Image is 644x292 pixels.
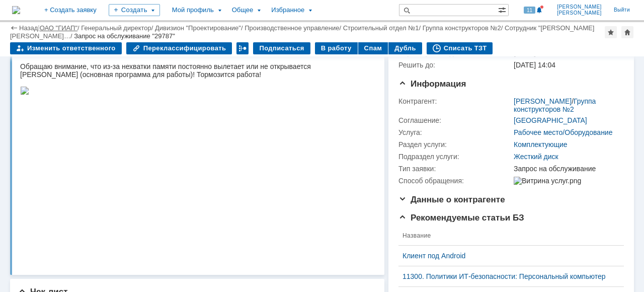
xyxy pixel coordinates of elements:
[398,79,466,89] span: Информация
[514,153,558,161] a: Жесткий диск
[40,24,82,32] div: /
[514,116,587,124] a: [GEOGRAPHIC_DATA]
[514,97,596,113] a: Группа конструкторов №2
[398,116,512,124] div: Соглашение:
[12,6,20,14] img: logo
[514,165,620,173] div: Запрос на обслуживание
[398,195,505,204] span: Данные о контрагенте
[40,24,77,32] a: ОАО "ГИАП"
[514,140,568,149] a: Комплектующие
[398,153,512,161] div: Подраздел услуги:
[403,252,612,260] a: Клиент под Android
[398,140,512,149] div: Раздел услуги:
[524,7,535,14] span: 11
[398,61,512,69] div: Решить до:
[81,24,151,32] a: Генеральный директор
[245,24,343,32] div: /
[343,24,423,32] div: /
[38,24,39,31] div: |
[19,24,38,32] a: Назад
[423,24,505,32] div: /
[398,177,512,185] div: Способ обращения:
[74,32,175,40] div: Запрос на обслуживание "29787"
[245,24,339,32] a: Производственное управление
[514,97,620,113] div: /
[10,24,594,40] div: /
[498,5,508,14] span: Расширенный поиск
[514,177,581,185] img: Витрина услуг.png
[155,24,241,32] a: Дивизион "Проектирование"
[621,26,633,38] div: Сделать домашней страницей
[557,10,602,16] span: [PERSON_NAME]
[398,165,512,173] div: Тип заявки:
[398,128,512,136] div: Услуга:
[403,272,612,280] a: 11300. Политики ИТ-безопасности: Персональный компьютер
[155,24,245,32] div: /
[398,97,512,105] div: Контрагент:
[81,24,155,32] div: /
[12,6,20,14] a: Перейти на домашнюю страницу
[605,26,617,38] div: Добавить в избранное
[343,24,419,32] a: Строительный отдел №1
[398,213,524,223] span: Рекомендуемые статьи БЗ
[398,226,616,246] th: Название
[514,61,555,69] span: [DATE] 14:04
[514,97,572,105] a: [PERSON_NAME]
[423,24,501,32] a: Группа конструкторов №2
[236,42,249,54] div: Работа с массовостью
[109,4,160,16] div: Создать
[10,24,594,40] a: Сотрудник "[PERSON_NAME] [PERSON_NAME]…
[557,4,602,10] span: [PERSON_NAME]
[514,128,612,136] a: Рабочее место/Оборудование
